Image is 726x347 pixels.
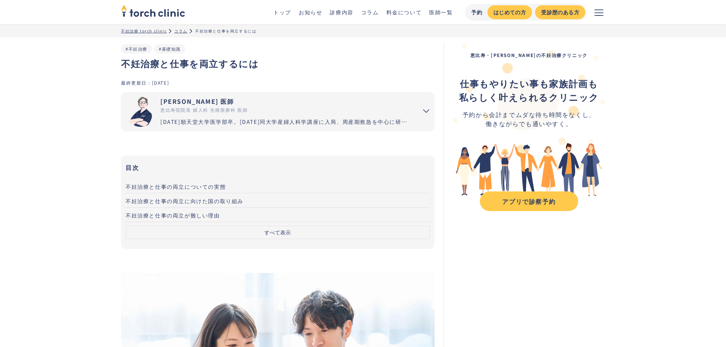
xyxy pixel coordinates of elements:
[429,8,453,16] a: 医師一覧
[273,8,291,16] a: トップ
[299,8,322,16] a: お知らせ
[121,5,185,19] a: home
[126,208,430,222] a: 不妊治療と仕事の両立が難しい理由
[121,79,152,86] div: 最終更新日：
[159,46,181,52] a: #基礎知識
[459,90,599,103] strong: 私らしく叶えられるクリニック
[121,28,605,34] ul: パンくずリスト
[535,5,585,19] a: 受診歴のある方
[126,197,244,205] span: 不妊治療と仕事の両立に向けた国の取り組み
[126,97,156,127] img: 市山 卓彦
[160,106,412,113] div: 恵比寿院院長 婦人科 生殖医療科 医師
[541,8,579,16] div: 受診歴のある方
[386,8,422,16] a: 料金について
[126,193,430,208] a: 不妊治療と仕事の両立に向けた国の取り組み
[480,191,578,211] a: アプリで診察予約
[330,8,353,16] a: 診療内容
[487,197,571,206] div: アプリで診察予約
[174,28,188,34] a: コラム
[487,5,532,19] a: はじめての方
[121,92,434,131] summary: 市山 卓彦 [PERSON_NAME] 医師 恵比寿院院長 婦人科 生殖医療科 医師 [DATE]順天堂大学医学部卒。[DATE]同大学産婦人科学講座に入局、周産期救急を中心に研鑽を重ねる。[D...
[195,28,256,34] div: 不妊治療と仕事を両立するには
[121,2,185,19] img: torch clinic
[126,226,430,239] button: すべて表示
[460,77,598,90] strong: 仕事もやりたい事も家族計画も
[126,46,147,52] a: #不妊治療
[152,79,169,86] div: [DATE]
[121,57,434,70] h1: 不妊治療と仕事を両立するには
[126,211,220,219] span: 不妊治療と仕事の両立が難しい理由
[121,28,167,34] a: 不妊治療 torch clinic
[459,77,599,104] div: ‍ ‍
[361,8,379,16] a: コラム
[126,183,226,190] span: 不妊治療と仕事の両立についての実態
[160,97,412,106] div: [PERSON_NAME] 医師
[126,162,430,173] h3: 目次
[493,8,526,16] div: はじめての方
[470,52,588,58] strong: 恵比寿・[PERSON_NAME]の不妊治療クリニック
[459,110,599,128] div: 予約から会計までムダな待ち時間をなくし、 働きながらでも通いやすく。
[471,8,483,16] div: 予約
[126,179,430,193] a: 不妊治療と仕事の両立についての実態
[121,92,412,131] a: [PERSON_NAME] 医師 恵比寿院院長 婦人科 生殖医療科 医師 [DATE]順天堂大学医学部卒。[DATE]同大学産婦人科学講座に入局、周産期救急を中心に研鑽を重ねる。[DATE]国内...
[160,118,412,126] div: [DATE]順天堂大学医学部卒。[DATE]同大学産婦人科学講座に入局、周産期救急を中心に研鑽を重ねる。[DATE]国内有数の不妊治療施設セントマザー産婦人科医院で、女性不妊症のみでなく男性不妊...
